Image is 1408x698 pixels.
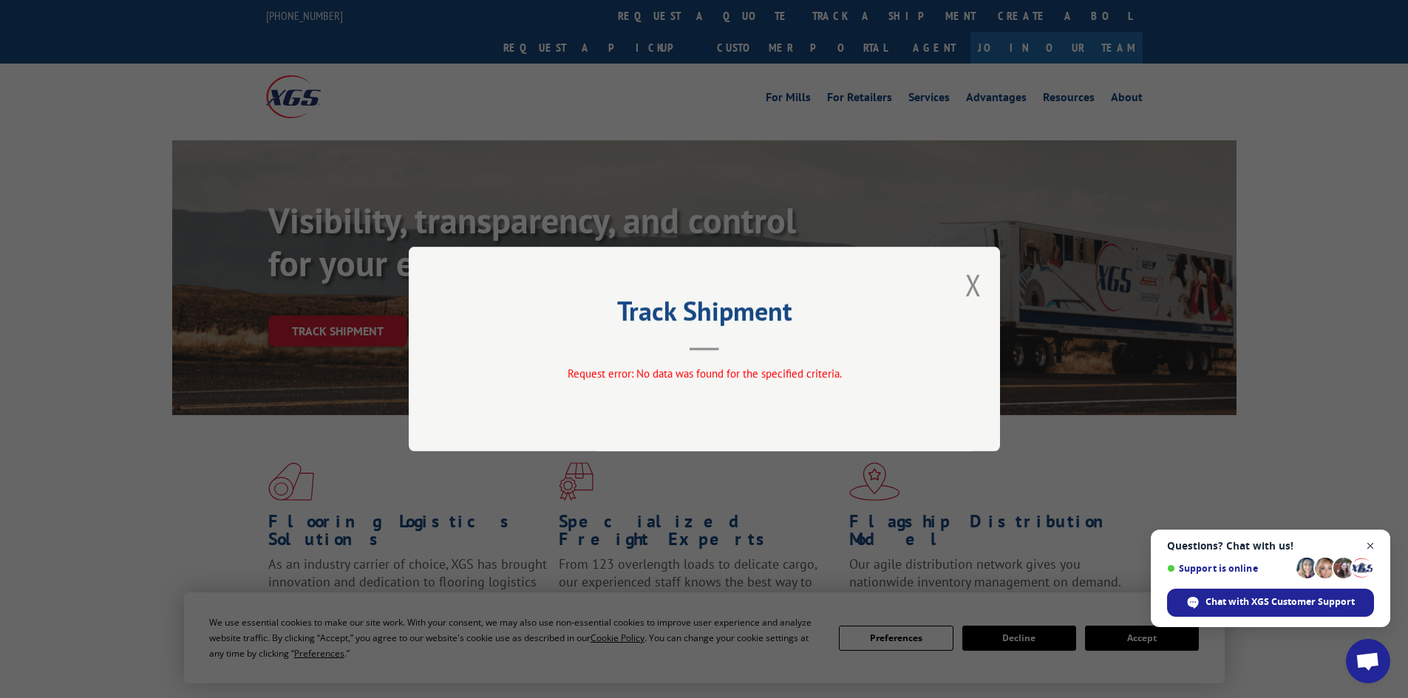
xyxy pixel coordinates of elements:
[1346,639,1390,683] a: Open chat
[1167,540,1374,552] span: Questions? Chat with us!
[1205,595,1355,609] span: Chat with XGS Customer Support
[1167,563,1291,574] span: Support is online
[1167,589,1374,617] span: Chat with XGS Customer Support
[483,301,926,329] h2: Track Shipment
[567,366,841,380] span: Request error: No data was found for the specified criteria.
[965,265,982,304] button: Close modal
